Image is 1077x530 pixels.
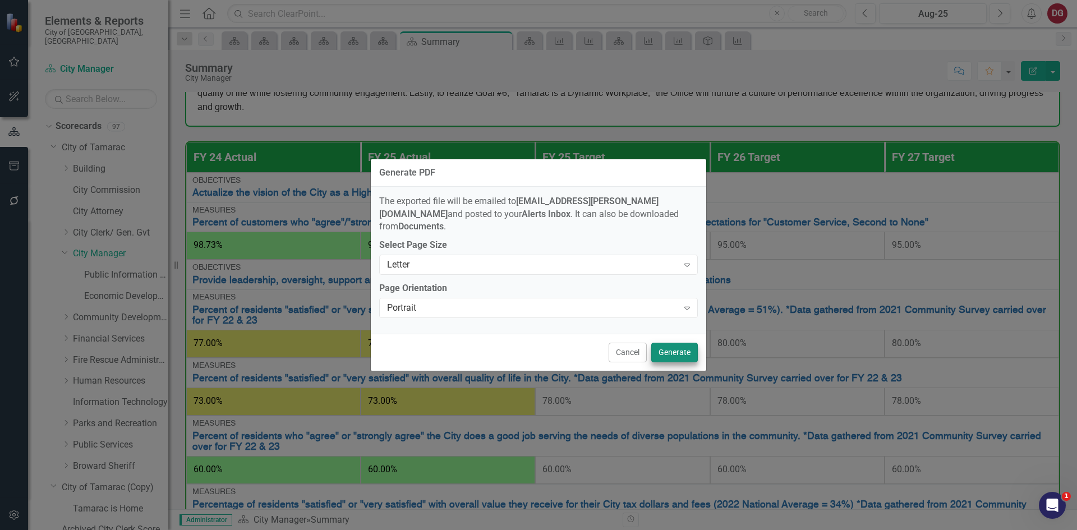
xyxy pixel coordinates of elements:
[379,282,698,295] label: Page Orientation
[387,302,678,315] div: Portrait
[379,196,679,232] span: The exported file will be emailed to and posted to your . It can also be downloaded from .
[379,239,698,252] label: Select Page Size
[1039,492,1066,519] iframe: Intercom live chat
[379,168,435,178] div: Generate PDF
[1062,492,1071,501] span: 1
[609,343,647,362] button: Cancel
[651,343,698,362] button: Generate
[398,221,444,232] strong: Documents
[522,209,570,219] strong: Alerts Inbox
[387,259,678,271] div: Letter
[379,196,659,219] strong: [EMAIL_ADDRESS][PERSON_NAME][DOMAIN_NAME]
